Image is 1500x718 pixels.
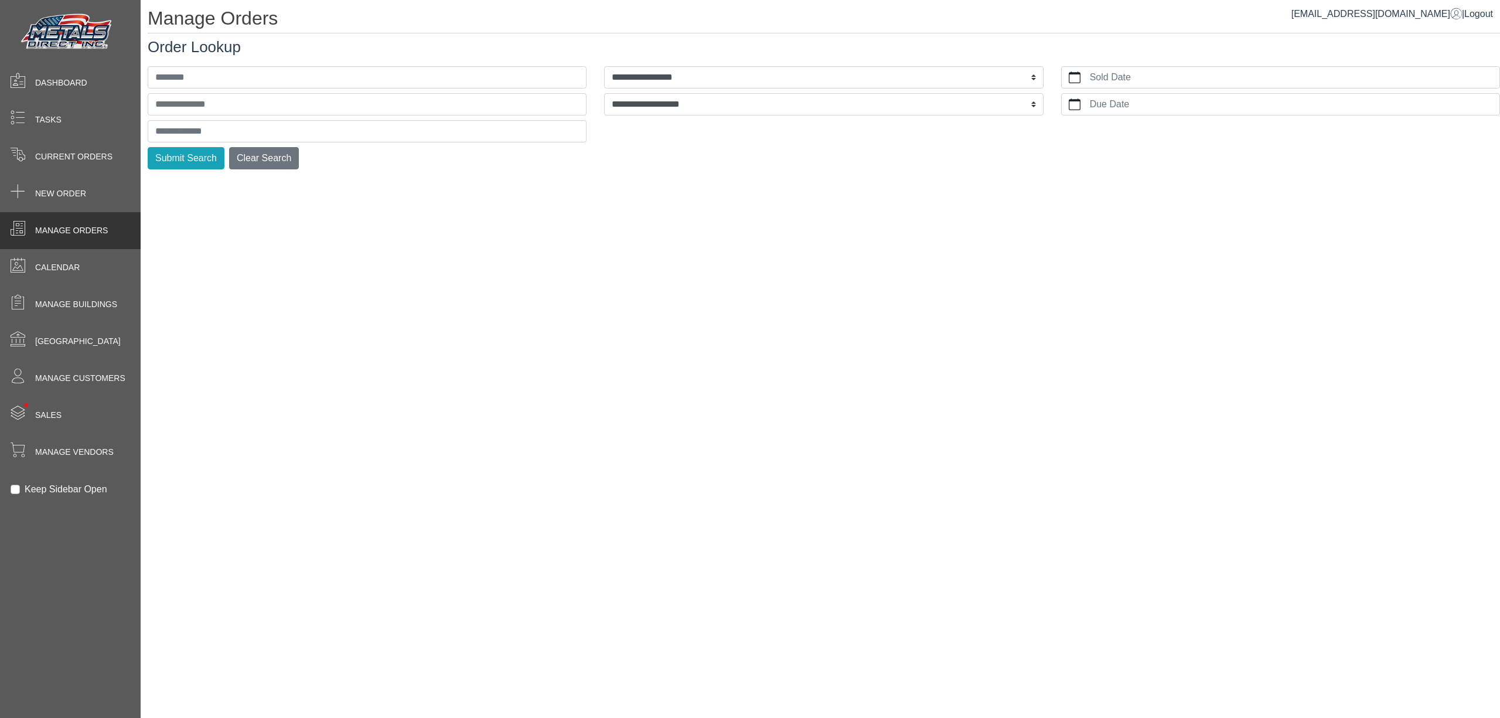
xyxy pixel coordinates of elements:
[148,38,1500,56] h3: Order Lookup
[1291,7,1493,21] div: |
[1464,9,1493,19] span: Logout
[229,147,299,169] button: Clear Search
[35,298,117,311] span: Manage Buildings
[1062,67,1087,88] button: calendar
[35,335,121,348] span: [GEOGRAPHIC_DATA]
[35,446,114,458] span: Manage Vendors
[1069,72,1080,83] svg: calendar
[148,147,224,169] button: Submit Search
[35,77,87,89] span: Dashboard
[35,114,62,126] span: Tasks
[35,409,62,421] span: Sales
[25,482,107,496] label: Keep Sidebar Open
[35,224,108,237] span: Manage Orders
[35,372,125,384] span: Manage Customers
[18,11,117,54] img: Metals Direct Inc Logo
[1291,9,1462,19] a: [EMAIL_ADDRESS][DOMAIN_NAME]
[1062,94,1087,115] button: calendar
[35,261,80,274] span: Calendar
[11,386,41,424] span: •
[148,7,1500,33] h1: Manage Orders
[1087,94,1499,115] label: Due Date
[35,151,112,163] span: Current Orders
[1069,98,1080,110] svg: calendar
[35,188,86,200] span: New Order
[1087,67,1499,88] label: Sold Date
